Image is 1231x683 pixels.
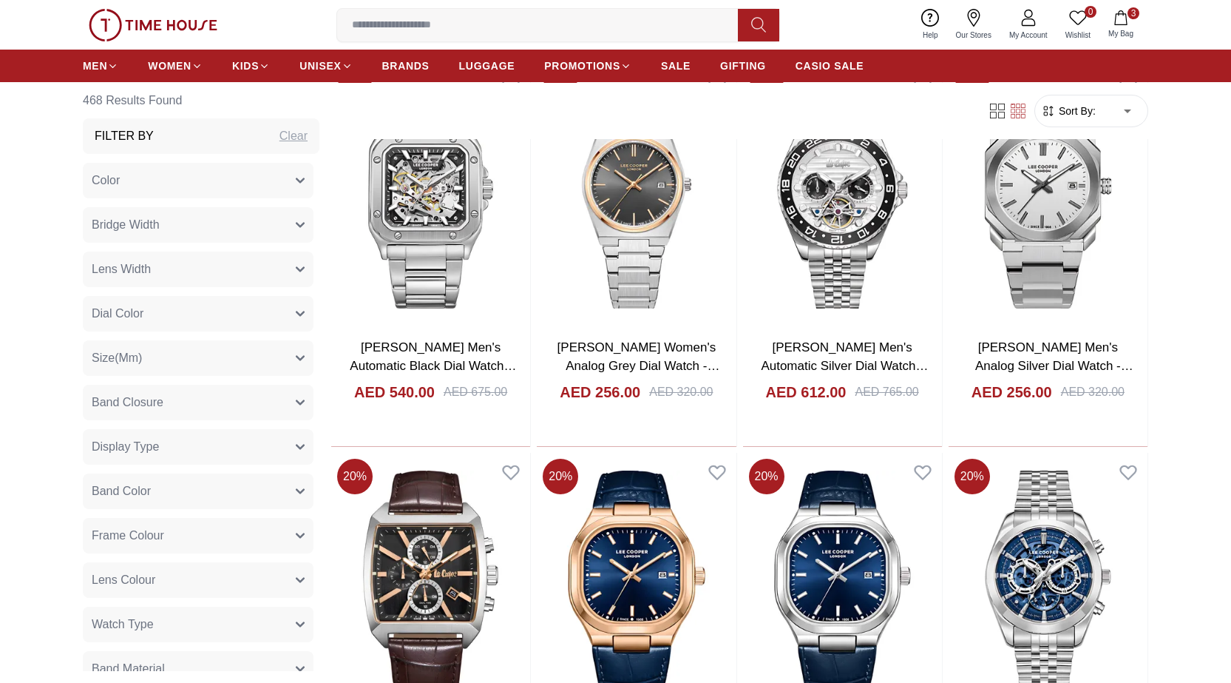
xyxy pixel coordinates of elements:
[1059,30,1096,41] span: Wishlist
[954,459,990,494] span: 20 %
[720,58,766,73] span: GIFTING
[83,429,313,465] button: Display Type
[459,58,515,73] span: LUGGAGE
[543,459,578,494] span: 20 %
[83,296,313,332] button: Dial Color
[92,394,163,411] span: Band Closure
[83,518,313,554] button: Frame Colour
[1056,104,1096,118] span: Sort By:
[83,607,313,642] button: Watch Type
[537,65,736,326] img: Lee Cooper Women's Analog Grey Dial Watch - LC08195.560
[92,172,120,189] span: Color
[661,58,691,73] span: SALE
[89,9,217,41] img: ...
[83,340,313,376] button: Size(Mm)
[1127,7,1139,19] span: 3
[92,571,155,589] span: Lens Colour
[749,459,784,494] span: 20 %
[92,482,151,500] span: Band Color
[950,30,997,41] span: Our Stores
[92,260,151,278] span: Lens Width
[232,53,270,79] a: KIDS
[331,65,530,326] img: Lee Cooper Men's Automatic Black Dial Watch - LC08198.350
[92,527,164,545] span: Frame Colour
[148,53,203,79] a: WOMEN
[83,58,107,73] span: MEN
[557,340,720,392] a: [PERSON_NAME] Women's Analog Grey Dial Watch - LC08195.560
[1003,30,1054,41] span: My Account
[382,53,430,79] a: BRANDS
[83,385,313,420] button: Band Closure
[459,53,515,79] a: LUGGAGE
[83,207,313,243] button: Bridge Width
[560,382,640,403] h4: AED 256.00
[1085,6,1096,18] span: 0
[914,6,947,44] a: Help
[83,163,313,198] button: Color
[661,53,691,79] a: SALE
[544,53,631,79] a: PROMOTIONS
[855,383,918,401] div: AED 765.00
[720,53,766,79] a: GIFTING
[350,340,516,392] a: [PERSON_NAME] Men's Automatic Black Dial Watch - LC08198.350
[382,58,430,73] span: BRANDS
[83,83,319,118] h6: 468 Results Found
[299,58,341,73] span: UNISEX
[949,65,1147,326] img: Lee Cooper Men's Analog Silver Dial Watch - LC08185.330
[92,216,160,234] span: Bridge Width
[299,53,352,79] a: UNISEX
[761,340,928,392] a: [PERSON_NAME] Men's Automatic Silver Dial Watch - LC08192.330
[1041,104,1096,118] button: Sort By:
[1061,383,1125,401] div: AED 320.00
[148,58,191,73] span: WOMEN
[83,562,313,598] button: Lens Colour
[649,383,713,401] div: AED 320.00
[92,660,165,678] span: Band Material
[337,459,373,494] span: 20 %
[766,382,847,403] h4: AED 612.00
[975,340,1133,392] a: [PERSON_NAME] Men's Analog Silver Dial Watch - LC08185.330
[444,383,507,401] div: AED 675.00
[279,127,308,145] div: Clear
[1057,6,1099,44] a: 0Wishlist
[1099,7,1142,42] button: 3My Bag
[83,252,313,287] button: Lens Width
[92,438,159,456] span: Display Type
[83,53,118,79] a: MEN
[796,58,864,73] span: CASIO SALE
[743,65,942,326] img: Lee Cooper Men's Automatic Silver Dial Watch - LC08192.330
[92,616,154,633] span: Watch Type
[971,382,1052,403] h4: AED 256.00
[83,474,313,509] button: Band Color
[92,349,142,367] span: Size(Mm)
[544,58,620,73] span: PROMOTIONS
[354,382,435,403] h4: AED 540.00
[232,58,259,73] span: KIDS
[796,53,864,79] a: CASIO SALE
[947,6,1000,44] a: Our Stores
[917,30,944,41] span: Help
[95,127,154,145] h3: Filter By
[92,305,143,323] span: Dial Color
[1102,28,1139,39] span: My Bag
